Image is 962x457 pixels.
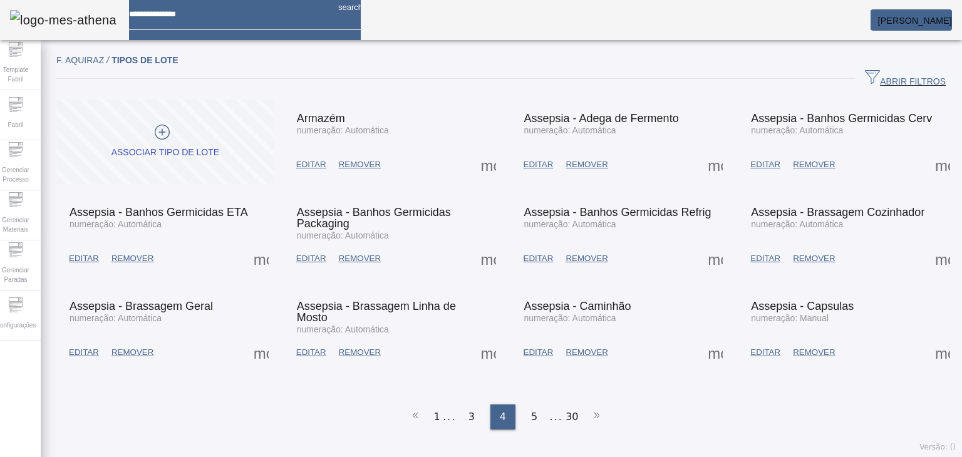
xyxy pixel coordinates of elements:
[4,116,27,133] span: Fabril
[70,206,248,218] span: Assepsia - Banhos Germicidas ETA
[111,146,219,159] div: Associar tipo de lote
[566,346,608,359] span: REMOVER
[566,158,608,171] span: REMOVER
[105,341,160,364] button: REMOVER
[787,247,841,270] button: REMOVER
[477,153,500,176] button: Mais
[744,341,787,364] button: EDITAR
[250,247,272,270] button: Mais
[70,219,162,229] span: numeração: Automática
[296,346,326,359] span: EDITAR
[751,219,843,229] span: numeração: Automática
[524,346,554,359] span: EDITAR
[63,247,105,270] button: EDITAR
[524,252,554,265] span: EDITAR
[751,300,854,312] span: Assepsia - Capsulas
[296,158,326,171] span: EDITAR
[744,153,787,176] button: EDITAR
[704,153,727,176] button: Mais
[69,252,99,265] span: EDITAR
[931,153,954,176] button: Mais
[333,153,387,176] button: REMOVER
[517,153,560,176] button: EDITAR
[69,346,99,359] span: EDITAR
[524,125,616,135] span: numeração: Automática
[855,68,956,90] button: ABRIR FILTROS
[793,252,835,265] span: REMOVER
[750,252,780,265] span: EDITAR
[704,247,727,270] button: Mais
[524,112,679,125] span: Assepsia - Adega de Fermento
[290,247,333,270] button: EDITAR
[751,313,829,323] span: numeração: Manual
[290,153,333,176] button: EDITAR
[550,404,562,429] li: ...
[111,346,153,359] span: REMOVER
[787,153,841,176] button: REMOVER
[751,125,843,135] span: numeração: Automática
[477,341,500,364] button: Mais
[517,247,560,270] button: EDITAR
[297,300,456,324] span: Assepsia - Brassagem Linha de Mosto
[433,404,440,429] li: 1
[744,247,787,270] button: EDITAR
[250,341,272,364] button: Mais
[751,112,932,125] span: Assepsia - Banhos Germicidas Cerv
[290,341,333,364] button: EDITAR
[56,100,274,184] button: Associar tipo de lote
[559,341,614,364] button: REMOVER
[339,252,381,265] span: REMOVER
[63,341,105,364] button: EDITAR
[931,341,954,364] button: Mais
[297,206,451,230] span: Assepsia - Banhos Germicidas Packaging
[750,346,780,359] span: EDITAR
[704,341,727,364] button: Mais
[339,158,381,171] span: REMOVER
[865,69,946,88] span: ABRIR FILTROS
[524,300,631,312] span: Assepsia - Caminhão
[70,313,162,323] span: numeração: Automática
[524,206,711,218] span: Assepsia - Banhos Germicidas Refrig
[878,16,952,26] span: [PERSON_NAME]
[297,125,389,135] span: numeração: Automática
[793,158,835,171] span: REMOVER
[524,158,554,171] span: EDITAR
[70,300,213,312] span: Assepsia - Brassagem Geral
[793,346,835,359] span: REMOVER
[517,341,560,364] button: EDITAR
[333,341,387,364] button: REMOVER
[559,153,614,176] button: REMOVER
[468,409,475,424] span: 3
[787,341,841,364] button: REMOVER
[751,206,924,218] span: Assepsia - Brassagem Cozinhador
[524,313,616,323] span: numeração: Automática
[339,346,381,359] span: REMOVER
[111,55,178,65] span: TIPOS DE LOTE
[931,247,954,270] button: Mais
[919,443,956,451] span: Versão: ()
[477,247,500,270] button: Mais
[559,247,614,270] button: REMOVER
[443,404,456,429] li: ...
[524,219,616,229] span: numeração: Automática
[333,247,387,270] button: REMOVER
[566,404,578,429] li: 30
[111,252,153,265] span: REMOVER
[296,252,326,265] span: EDITAR
[56,55,111,65] span: F. Aquiraz
[566,252,608,265] span: REMOVER
[106,55,109,65] em: /
[10,10,116,30] img: logo-mes-athena
[105,247,160,270] button: REMOVER
[750,158,780,171] span: EDITAR
[297,112,345,125] span: Armazém
[531,409,537,424] span: 5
